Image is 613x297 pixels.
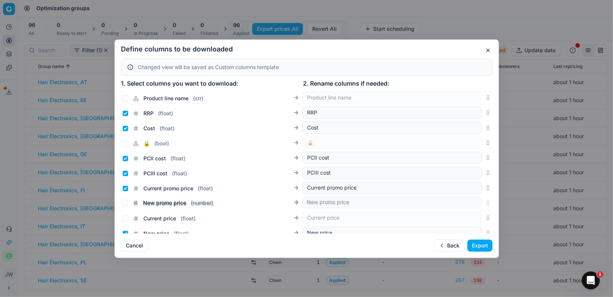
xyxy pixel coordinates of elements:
[143,170,167,177] span: PCIII cost
[158,110,173,117] span: ( float )
[174,230,189,237] span: ( float )
[138,63,486,71] div: Changed view will be saved as Custom columns template
[143,200,187,208] span: New promo price
[154,140,169,147] span: ( bool )
[160,125,175,132] span: ( float )
[143,140,150,147] span: 🔒
[172,170,187,177] span: ( float )
[181,215,196,222] span: ( float )
[121,46,493,53] h2: Define columns to be downloaded
[198,185,213,192] span: ( float )
[143,95,188,102] span: Product line name
[467,240,493,252] button: Export
[143,185,193,192] span: Current promo price
[170,155,185,162] span: ( float )
[582,271,600,289] iframe: Intercom live chat
[143,215,176,222] span: Current price
[121,240,148,252] button: Cancel
[191,200,214,208] span: ( number )
[143,125,155,132] span: Cost
[193,95,203,102] span: ( str )
[121,79,303,88] div: 1. Select columns you want to download:
[597,271,603,277] span: 1
[143,230,169,237] span: New price
[143,155,166,162] span: PCII cost
[303,79,485,88] div: 2. Rename columns if needed:
[434,240,464,252] button: Back
[143,110,154,117] span: RRP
